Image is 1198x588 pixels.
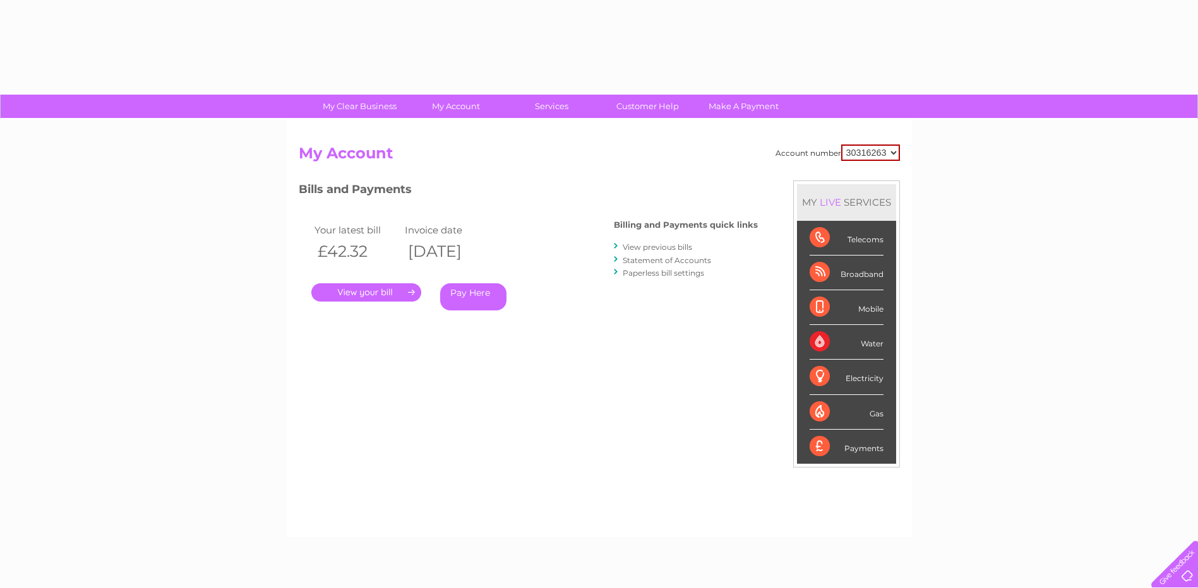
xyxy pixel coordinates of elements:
[776,144,900,161] div: Account number
[810,360,884,394] div: Electricity
[614,220,758,230] h4: Billing and Payments quick links
[596,95,700,118] a: Customer Help
[404,95,508,118] a: My Account
[402,238,493,264] th: [DATE]
[440,283,506,310] a: Pay Here
[810,325,884,360] div: Water
[299,180,758,203] h3: Bills and Payments
[299,144,900,168] h2: My Account
[308,95,412,118] a: My Clear Business
[810,221,884,256] div: Telecoms
[623,256,711,265] a: Statement of Accounts
[810,395,884,430] div: Gas
[623,268,704,278] a: Paperless bill settings
[311,283,421,302] a: .
[692,95,796,118] a: Make A Payment
[810,256,884,290] div: Broadband
[797,184,896,220] div: MY SERVICES
[500,95,604,118] a: Services
[311,221,402,238] td: Your latest bill
[810,290,884,325] div: Mobile
[402,221,493,238] td: Invoice date
[817,196,844,208] div: LIVE
[810,430,884,464] div: Payments
[623,242,692,252] a: View previous bills
[311,238,402,264] th: £42.32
